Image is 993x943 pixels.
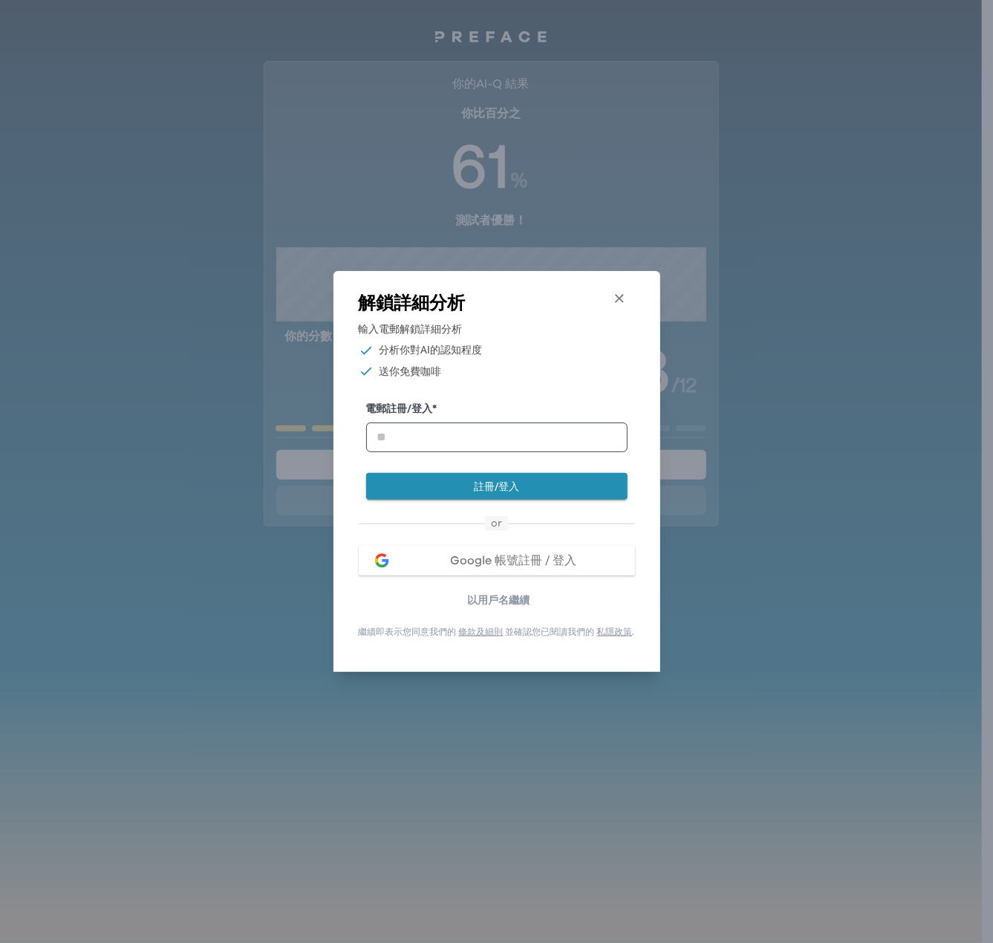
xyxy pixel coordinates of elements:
[485,516,508,531] span: or
[359,292,635,316] h3: 解鎖詳細分析
[359,546,635,575] button: google loginGoogle 帳號註冊 / 登入
[359,626,635,638] p: 繼續即表示您同意我們的 並確認您已閱讀我們的 .
[373,552,391,570] img: google login
[359,322,635,337] p: 輸入電郵解鎖詳細分析
[366,402,628,417] label: 電郵註冊/登入 *
[366,473,628,500] button: 註冊/登入
[380,364,442,379] p: 送你免費咖啡
[459,627,504,636] a: 條款及細則
[597,627,633,636] a: 私隱政策
[363,593,635,608] p: 以用戶名繼續
[450,555,576,567] span: Google 帳號註冊 / 登入
[380,342,483,358] p: 分析你對AI的認知程度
